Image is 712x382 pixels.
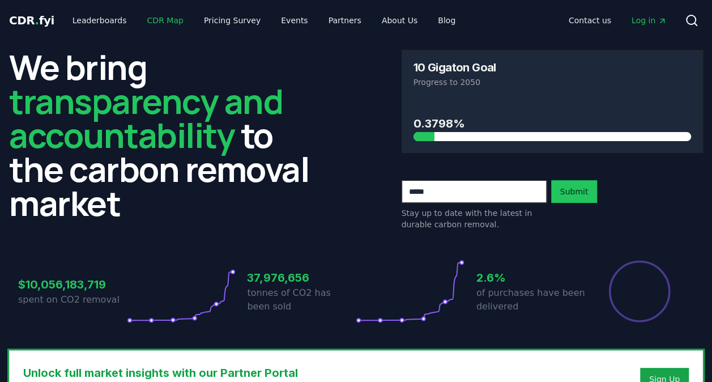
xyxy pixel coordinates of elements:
[413,115,692,132] h3: 0.3798%
[429,10,464,31] a: Blog
[319,10,370,31] a: Partners
[9,50,311,220] h2: We bring to the carbon removal market
[560,10,676,31] nav: Main
[63,10,464,31] nav: Main
[551,180,598,203] button: Submit
[373,10,427,31] a: About Us
[402,207,547,230] p: Stay up to date with the latest in durable carbon removal.
[35,14,39,27] span: .
[195,10,270,31] a: Pricing Survey
[476,286,585,313] p: of purchases have been delivered
[63,10,136,31] a: Leaderboards
[413,62,496,73] h3: 10 Gigaton Goal
[632,15,667,26] span: Log in
[18,293,127,307] p: spent on CO2 removal
[23,364,517,381] h3: Unlock full market insights with our Partner Portal
[272,10,317,31] a: Events
[560,10,620,31] a: Contact us
[608,260,671,323] div: Percentage of sales delivered
[9,12,54,28] a: CDR.fyi
[413,77,692,88] p: Progress to 2050
[247,269,356,286] h3: 37,976,656
[138,10,193,31] a: CDR Map
[476,269,585,286] h3: 2.6%
[9,78,283,158] span: transparency and accountability
[9,14,54,27] span: CDR fyi
[18,276,127,293] h3: $10,056,183,719
[623,10,676,31] a: Log in
[247,286,356,313] p: tonnes of CO2 has been sold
